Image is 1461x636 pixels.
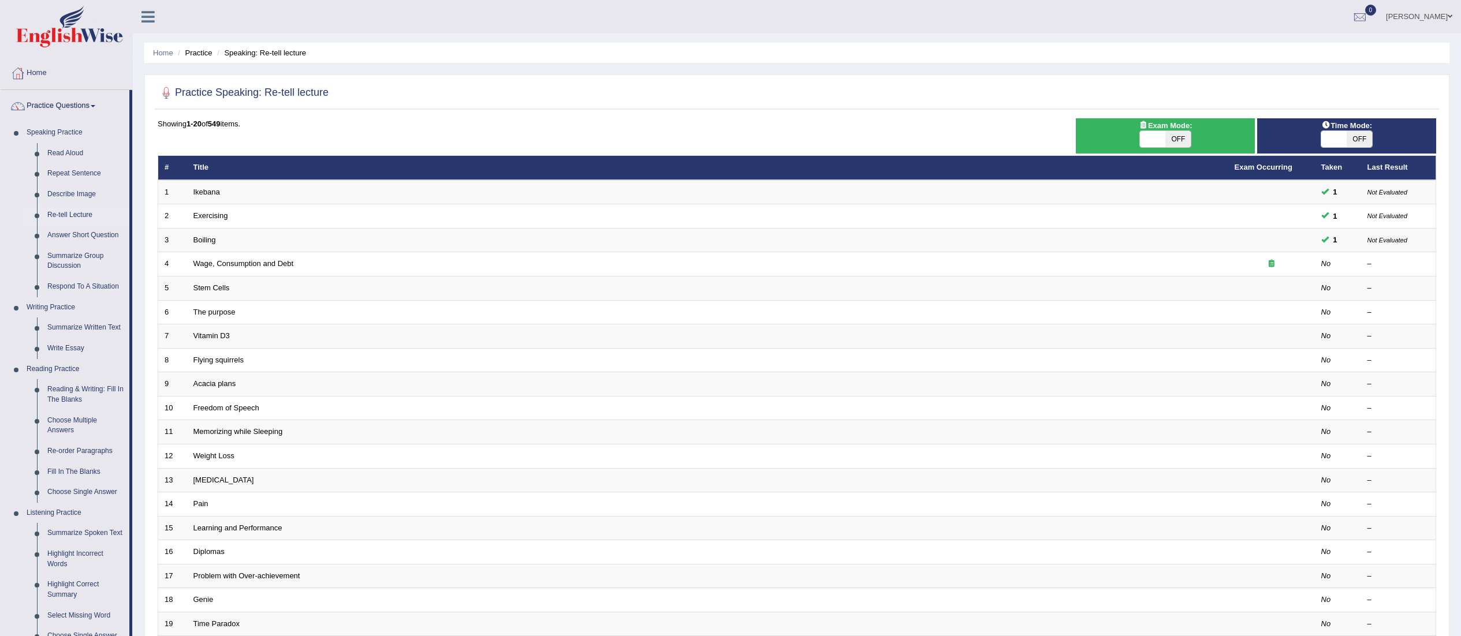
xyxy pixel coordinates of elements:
[193,235,216,244] a: Boiling
[1367,355,1430,366] div: –
[193,451,234,460] a: Weight Loss
[193,427,283,436] a: Memorizing while Sleeping
[21,122,129,143] a: Speaking Practice
[158,324,187,349] td: 7
[1165,131,1191,147] span: OFF
[1365,5,1377,16] span: 0
[158,276,187,301] td: 5
[193,499,208,508] a: Pain
[42,184,129,205] a: Describe Image
[193,547,225,556] a: Diplomas
[158,540,187,564] td: 16
[1321,259,1331,268] em: No
[1315,156,1361,180] th: Taken
[193,379,236,388] a: Acacia plans
[193,523,282,532] a: Learning and Performance
[158,588,187,612] td: 18
[1321,283,1331,292] em: No
[1367,307,1430,318] div: –
[1,90,129,119] a: Practice Questions
[1321,308,1331,316] em: No
[42,246,129,276] a: Summarize Group Discussion
[1321,595,1331,604] em: No
[1361,156,1436,180] th: Last Result
[1321,356,1331,364] em: No
[193,595,214,604] a: Genie
[1329,186,1342,198] span: You can still take this question
[1321,523,1331,532] em: No
[158,516,187,540] td: 15
[193,331,230,340] a: Vitamin D3
[1367,499,1430,510] div: –
[42,523,129,544] a: Summarize Spoken Text
[1367,571,1430,582] div: –
[42,605,129,626] a: Select Missing Word
[1367,259,1430,270] div: –
[158,492,187,517] td: 14
[153,48,173,57] a: Home
[42,574,129,605] a: Highlight Correct Summary
[42,462,129,482] a: Fill In The Blanks
[158,118,1436,129] div: Showing of items.
[158,372,187,396] td: 9
[158,564,187,588] td: 17
[193,356,244,364] a: Flying squirrels
[21,503,129,523] a: Listening Practice
[1329,234,1342,246] span: You can still take this question
[158,420,187,444] td: 11
[158,180,187,204] td: 1
[193,571,300,580] a: Problem with Over-achievement
[158,396,187,420] td: 10
[158,444,187,468] td: 12
[214,47,306,58] li: Speaking: Re-tell lecture
[193,283,230,292] a: Stem Cells
[42,338,129,359] a: Write Essay
[21,297,129,318] a: Writing Practice
[158,156,187,180] th: #
[1367,237,1407,244] small: Not Evaluated
[187,119,202,128] b: 1-20
[1367,475,1430,486] div: –
[1367,427,1430,437] div: –
[42,205,129,226] a: Re-tell Lecture
[193,188,220,196] a: Ikebana
[193,211,228,220] a: Exercising
[1134,119,1197,132] span: Exam Mode:
[1367,379,1430,390] div: –
[158,612,187,636] td: 19
[1317,119,1377,132] span: Time Mode:
[1321,331,1331,340] em: No
[1367,283,1430,294] div: –
[1321,571,1331,580] em: No
[1321,403,1331,412] em: No
[1076,118,1255,154] div: Show exams occurring in exams
[193,403,259,412] a: Freedom of Speech
[21,359,129,380] a: Reading Practice
[1321,476,1331,484] em: No
[208,119,221,128] b: 549
[1367,403,1430,414] div: –
[1,57,132,86] a: Home
[158,300,187,324] td: 6
[1367,619,1430,630] div: –
[1321,547,1331,556] em: No
[1321,379,1331,388] em: No
[1321,427,1331,436] em: No
[193,259,294,268] a: Wage, Consumption and Debt
[1367,189,1407,196] small: Not Evaluated
[1367,547,1430,558] div: –
[42,441,129,462] a: Re-order Paragraphs
[42,276,129,297] a: Respond To A Situation
[42,379,129,410] a: Reading & Writing: Fill In The Blanks
[42,317,129,338] a: Summarize Written Text
[1347,131,1372,147] span: OFF
[1235,259,1309,270] div: Exam occurring question
[1367,331,1430,342] div: –
[42,410,129,441] a: Choose Multiple Answers
[42,143,129,164] a: Read Aloud
[42,163,129,184] a: Repeat Sentence
[42,544,129,574] a: Highlight Incorrect Words
[158,204,187,229] td: 2
[158,348,187,372] td: 8
[193,476,254,484] a: [MEDICAL_DATA]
